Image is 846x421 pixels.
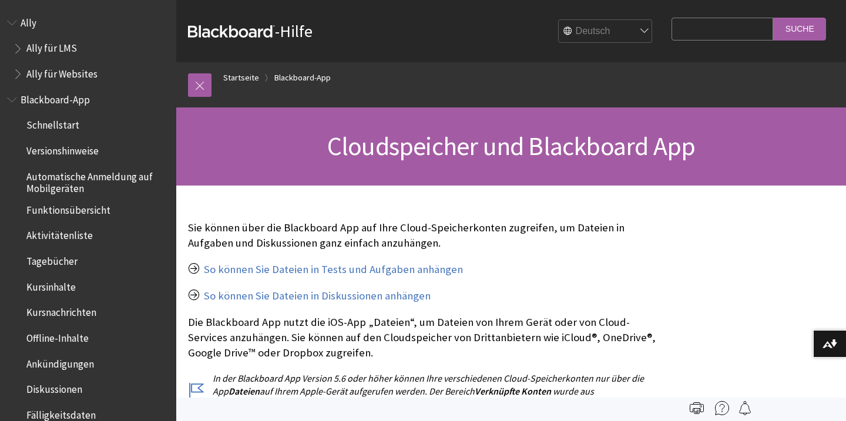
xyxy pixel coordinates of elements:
span: Diskussionen [26,380,82,396]
span: Automatische Anmeldung auf Mobilgeräten [26,167,168,194]
span: Tagebücher [26,251,78,267]
span: Fälligkeitsdaten [26,405,96,421]
a: Startseite [223,70,259,85]
p: Die Blackboard App nutzt die iOS-App „Dateien“, um Dateien von Ihrem Gerät oder von Cloud-Service... [188,315,660,361]
span: Ankündigungen [26,354,94,370]
strong: Blackboard [188,25,275,38]
a: So können Sie Dateien in Tests und Aufgaben anhängen [204,262,463,277]
span: Dateien [229,385,260,397]
span: Versionshinweise [26,141,99,157]
nav: Book outline for Anthology Ally Help [7,13,169,84]
input: Suche [773,18,826,41]
a: Blackboard-App [274,70,331,85]
span: Cloudspeicher und Blackboard App [327,130,695,162]
span: Ally für Websites [26,64,98,80]
img: More help [715,401,729,415]
img: Follow this page [738,401,752,415]
p: Sie können über die Blackboard App auf Ihre Cloud-Speicherkonten zugreifen, um Dateien in Aufgabe... [188,220,660,251]
img: Print [690,401,704,415]
a: So können Sie Dateien in Diskussionen anhängen [204,289,431,303]
span: Ally für LMS [26,39,77,55]
a: Blackboard-Hilfe [188,21,313,42]
span: Kursnachrichten [26,303,96,319]
span: Verknüpfte Konten [475,385,551,397]
span: Ally [21,13,36,29]
span: Aktivitätenliste [26,226,93,242]
select: Site Language Selector [559,20,653,43]
p: In der Blackboard App Version 5.6 oder höher können Ihre verschiedenen Cloud-Speicherkonten nur ü... [188,372,660,411]
span: Blackboard-App [21,90,90,106]
span: Funktionsübersicht [26,200,110,216]
span: Schnellstart [26,116,79,132]
span: Kursinhalte [26,277,76,293]
span: Offline-Inhalte [26,328,89,344]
